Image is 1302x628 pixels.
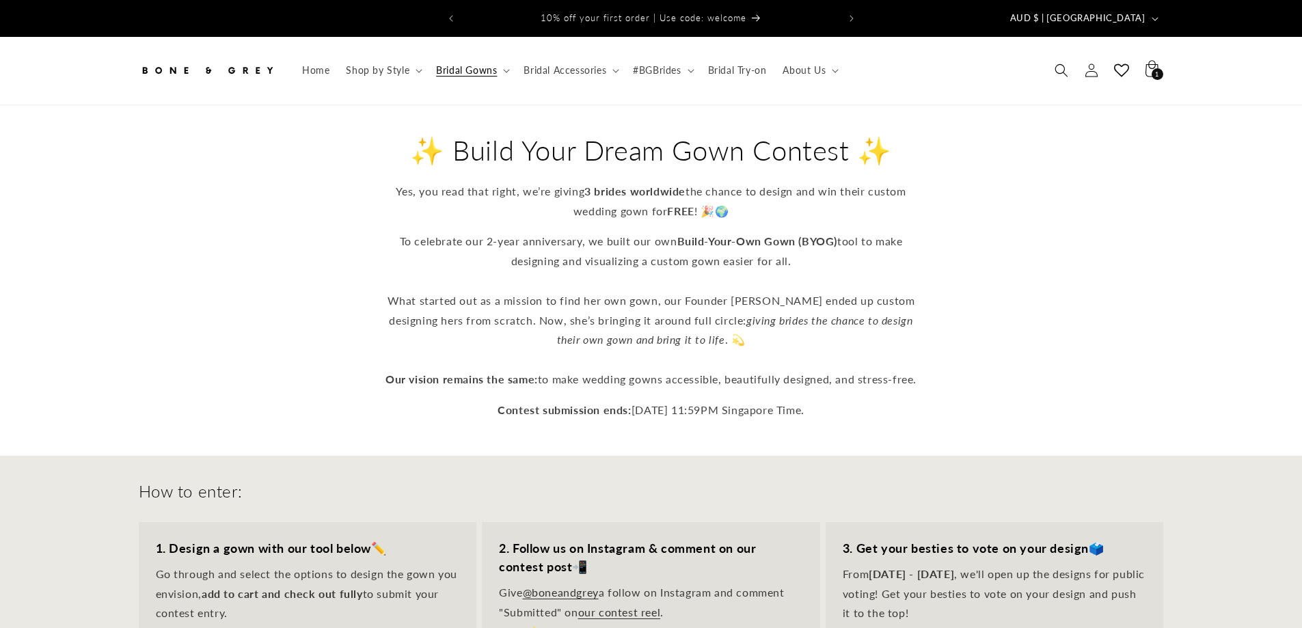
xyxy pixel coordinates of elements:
[843,539,1147,558] h3: 🗳️
[133,51,280,91] a: Bone and Grey Bridal
[139,480,243,502] h2: How to enter:
[1002,5,1164,31] button: AUD $ | [GEOGRAPHIC_DATA]
[156,541,372,556] strong: 1. Design a gown with our tool below
[302,64,329,77] span: Home
[385,372,538,385] strong: Our vision remains the same:
[700,56,775,85] a: Bridal Try-on
[708,64,767,77] span: Bridal Try-on
[338,56,428,85] summary: Shop by Style
[156,539,460,558] h3: ✏️
[1155,68,1159,80] span: 1
[843,541,1089,556] strong: 3. Get your besties to vote on your design
[774,56,844,85] summary: About Us
[499,583,803,623] p: Give a follow on Instagram and comment "Submitted" on .
[498,403,631,416] strong: Contest submission ends:
[156,564,460,623] p: Go through and select the options to design the gown you envision, to submit your contest entry.
[630,185,686,197] strong: worldwide
[436,64,497,77] span: Bridal Gowns
[625,56,699,85] summary: #BGBrides
[869,567,954,580] strong: [DATE] - [DATE]
[837,5,867,31] button: Next announcement
[557,314,913,346] em: giving brides the chance to design their own gown and bring it to life
[1010,12,1145,25] span: AUD $ | [GEOGRAPHIC_DATA]
[667,204,694,217] strong: FREE
[578,605,661,618] a: our contest reel
[1046,55,1076,85] summary: Search
[633,64,681,77] span: #BGBrides
[677,234,838,247] strong: Build-Your-Own Gown (BYOG)
[436,5,466,31] button: Previous announcement
[385,133,918,168] h2: ✨ Build Your Dream Gown Contest ✨
[139,55,275,85] img: Bone and Grey Bridal
[584,185,627,197] strong: 3 brides
[346,64,409,77] span: Shop by Style
[524,64,606,77] span: Bridal Accessories
[541,12,746,23] span: 10% off your first order | Use code: welcome
[843,564,1147,623] p: From , we'll open up the designs for public voting! Get your besties to vote on your design and p...
[428,56,515,85] summary: Bridal Gowns
[202,587,363,600] strong: add to cart and check out fully
[385,232,918,389] p: To celebrate our 2-year anniversary, we built our own tool to make designing and visualizing a cu...
[499,539,803,576] h3: 📲
[385,182,918,221] p: Yes, you read that right, we’re giving the chance to design and win their custom wedding gown for...
[783,64,826,77] span: About Us
[499,541,756,574] strong: 2. Follow us on Instagram & comment on our contest post
[294,56,338,85] a: Home
[523,586,599,599] a: @boneandgrey
[385,400,918,420] p: [DATE] 11:59PM Singapore Time.
[515,56,625,85] summary: Bridal Accessories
